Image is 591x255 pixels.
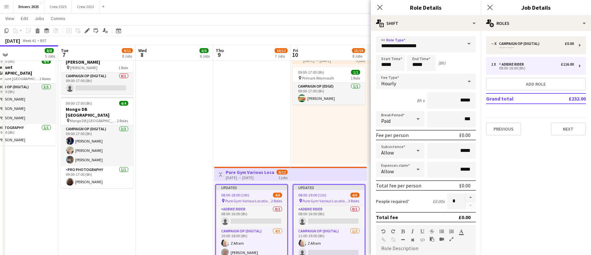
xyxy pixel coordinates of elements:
[70,65,98,70] span: [PERSON_NAME]
[61,72,133,94] app-card-role: Campaign Op (Digital)0/109:00-17:00 (8h)
[381,229,386,234] button: Undo
[5,37,20,44] div: [DATE]
[122,54,132,58] div: 8 Jobs
[278,175,288,180] div: 2 jobs
[199,48,209,53] span: 6/6
[277,170,288,175] span: 8/12
[225,198,271,203] span: Pure Gym Various Locations
[376,132,409,138] div: Fee per person
[481,3,591,12] h3: Job Details
[547,93,586,104] td: £232.00
[61,125,133,166] app-card-role: Campaign Op (Digital)3/309:00-17:00 (8h)[PERSON_NAME][PERSON_NAME][PERSON_NAME]
[72,0,99,13] button: Crew 2023
[61,48,68,53] span: Tue
[216,206,287,228] app-card-role: Adbike Rider0/108:00-16:00 (8h)
[420,237,425,242] button: HTML Code
[293,48,298,53] span: Fri
[275,54,287,58] div: 7 Jobs
[481,16,591,31] div: Roles
[369,51,378,58] span: 11
[293,83,365,105] app-card-role: Campaign Op (Edge)1/109:00-17:00 (8h)[PERSON_NAME]
[200,54,210,58] div: 6 Jobs
[70,118,117,123] span: Mongo DB [GEOGRAPHIC_DATA]
[348,198,359,203] span: 3 Roles
[275,48,288,53] span: 10/12
[499,62,527,67] div: Adbike Rider
[486,78,586,90] button: Add role
[40,76,51,81] span: 2 Roles
[293,206,365,228] app-card-role: Adbike Rider0/108:00-16:00 (8h)
[420,229,425,234] button: Underline
[299,193,327,197] span: 08:00-19:00 (11h)
[119,101,128,106] span: 4/4
[122,48,133,53] span: 9/11
[45,54,55,58] div: 5 Jobs
[226,169,274,175] h3: Pure Gym Various Locations
[449,237,454,242] button: Fullscreen
[21,38,38,43] span: Week 41
[40,38,47,43] div: BST
[271,198,282,203] span: 2 Roles
[459,132,471,138] div: £0.00
[459,229,463,234] button: Text Color
[391,229,395,234] button: Redo
[486,122,521,135] button: Previous
[381,149,394,156] span: Allow
[370,83,443,105] app-card-role: Campaign Op (Edge)1/109:00-17:00 (8h)[PERSON_NAME]
[381,168,394,175] span: Allow
[61,106,133,118] h3: Mongo DB [GEOGRAPHIC_DATA]
[60,51,68,58] span: 7
[561,62,574,67] div: £116.00
[273,193,282,197] span: 4/6
[491,46,574,49] div: --:-- - --:--
[61,50,133,94] app-job-card: 09:00-17:00 (8h)0/1[PERSON_NAME] [PERSON_NAME]1 RoleCampaign Op (Digital)0/109:00-17:00 (8h)
[32,14,47,23] a: Jobs
[303,198,348,203] span: Pure Gym Various Locations
[5,16,14,21] span: View
[433,198,445,204] div: £0.00 x
[439,237,444,242] button: Insert video
[410,229,415,234] button: Italic
[44,0,72,13] button: Crew 2025
[459,182,471,189] div: £0.00
[370,176,443,182] h3: Go Outdoors Preston
[216,185,287,190] div: Updated
[370,167,443,211] app-job-card: 09:00-17:00 (8h)1/1Go Outdoors Preston Go Outdoors Preston1 RoleCampaign Op (Digital)1/109:00-17:...
[370,189,443,211] app-card-role: Campaign Op (Digital)1/109:00-17:00 (8h)[PERSON_NAME]
[430,237,434,242] button: Paste as plain text
[465,193,476,202] button: Increase
[491,67,574,70] div: 08:00-16:00 (8h)
[48,14,68,23] a: Comms
[293,67,365,105] app-job-card: 09:00-17:00 (8h)1/1 Primark Weymouth1 RoleCampaign Op (Edge)1/109:00-17:00 (8h)[PERSON_NAME]
[51,16,65,21] span: Comms
[216,48,224,53] span: Thu
[226,175,274,180] div: [DATE] → [DATE]
[417,98,425,103] div: 8h x
[438,60,446,66] div: (8h)
[371,16,481,31] div: Shift
[401,229,405,234] button: Bold
[42,59,51,64] span: 4/4
[381,118,391,124] span: Paid
[35,16,44,21] span: Jobs
[138,48,147,53] span: Wed
[376,182,421,189] div: Total fee per person
[292,51,298,58] span: 10
[3,14,17,23] a: View
[21,16,28,21] span: Edit
[351,76,360,80] span: 1 Role
[350,193,359,197] span: 4/6
[302,76,334,80] span: Primark Weymouth
[491,62,499,67] div: 1 x
[370,223,443,229] h3: Matalan York
[401,237,405,242] button: Horizontal Line
[119,65,128,70] span: 1 Role
[370,48,378,53] span: Sat
[565,41,574,46] div: £0.00
[221,193,249,197] span: 08:00-18:00 (10h)
[370,67,443,105] app-job-card: 09:00-17:00 (8h)1/1 Primark Weymouth1 RoleCampaign Op (Edge)1/109:00-17:00 (8h)[PERSON_NAME]
[371,3,481,12] h3: Role Details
